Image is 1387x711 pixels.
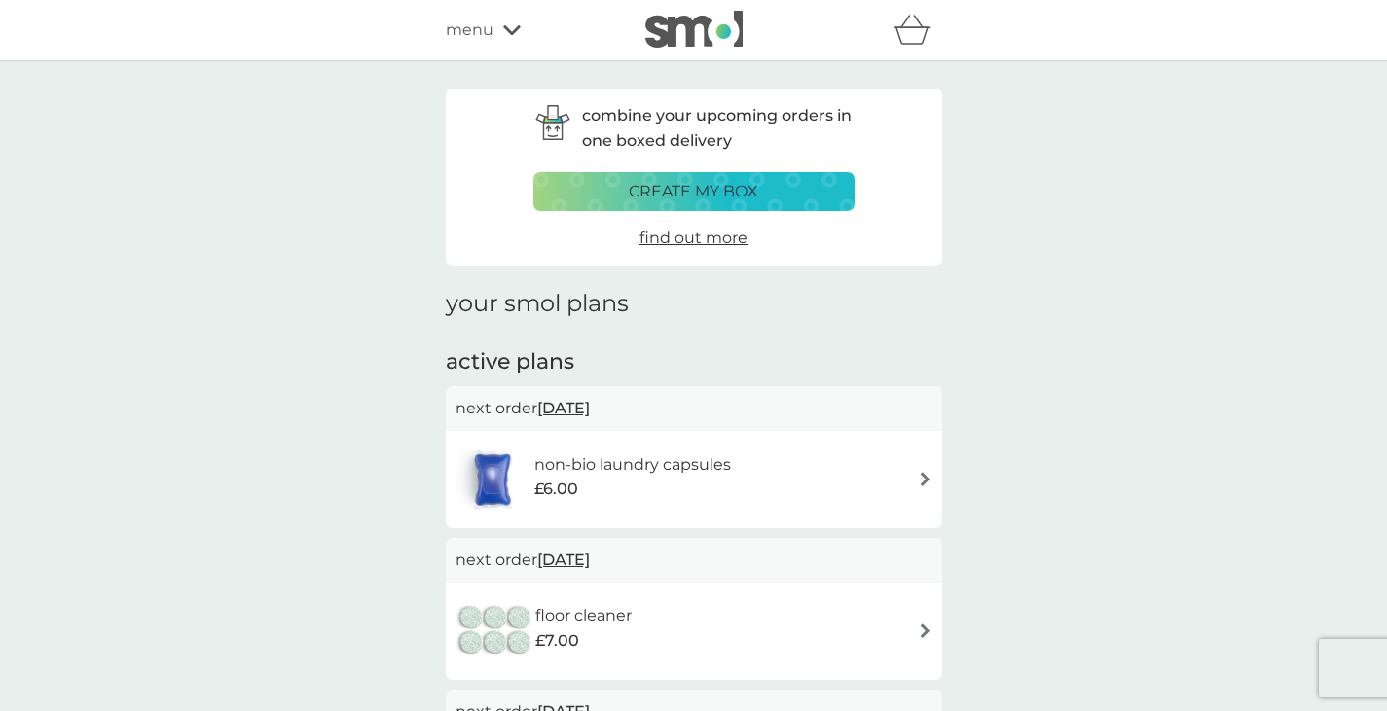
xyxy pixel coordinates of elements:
[639,226,748,251] a: find out more
[535,628,579,654] span: £7.00
[456,396,932,421] p: next order
[446,290,942,318] h1: your smol plans
[629,179,758,204] p: create my box
[537,541,590,579] span: [DATE]
[534,477,578,502] span: £6.00
[446,18,493,43] span: menu
[918,623,932,638] img: arrow right
[582,103,855,153] p: combine your upcoming orders in one boxed delivery
[456,445,529,514] img: non-bio laundry capsules
[456,597,535,665] img: floor cleaner
[645,11,743,48] img: smol
[918,472,932,486] img: arrow right
[533,172,855,211] button: create my box
[446,347,942,377] h2: active plans
[894,11,942,50] div: basket
[456,548,932,573] p: next order
[534,452,731,478] h6: non-bio laundry capsules
[639,229,748,247] span: find out more
[535,603,632,628] h6: floor cleaner
[537,389,590,427] span: [DATE]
